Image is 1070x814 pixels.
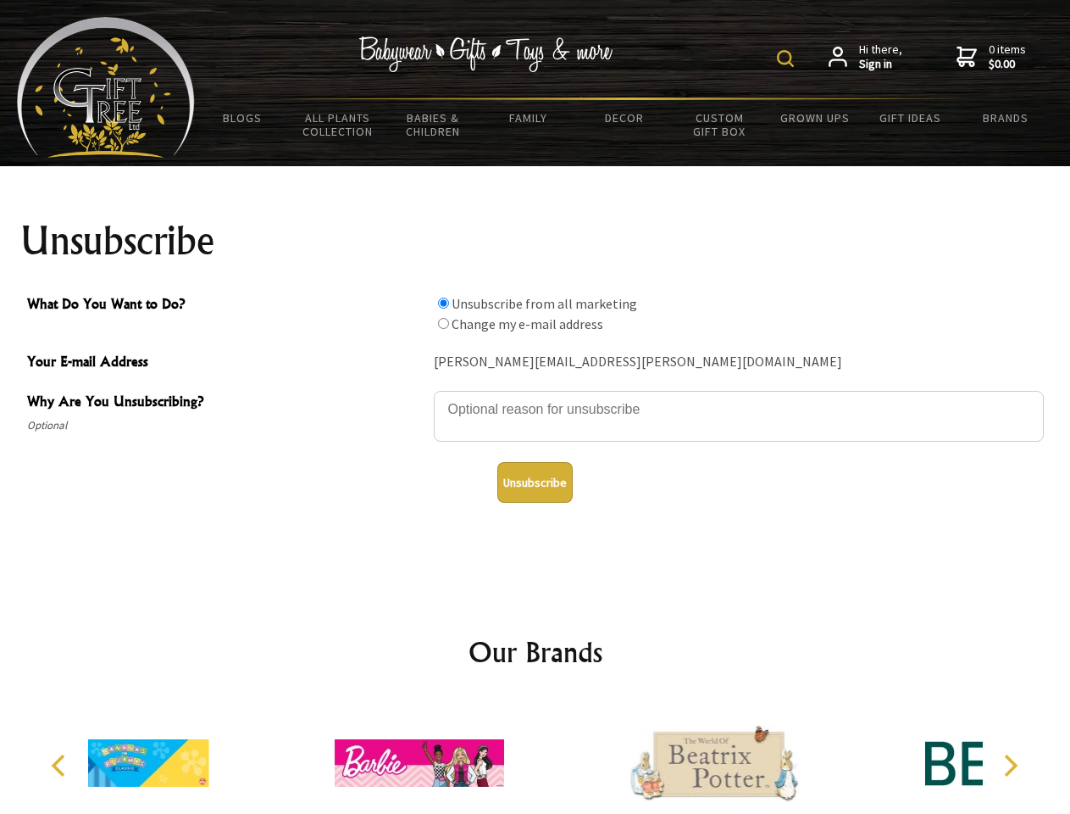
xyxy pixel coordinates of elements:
img: Babyware - Gifts - Toys and more... [17,17,195,158]
label: Change my e-mail address [452,315,603,332]
h2: Our Brands [34,632,1037,672]
img: product search [777,50,794,67]
span: Why Are You Unsubscribing? [27,391,425,415]
textarea: Why Are You Unsubscribing? [434,391,1044,442]
a: 0 items$0.00 [956,42,1026,72]
a: Family [481,100,577,136]
input: What Do You Want to Do? [438,318,449,329]
strong: $0.00 [989,57,1026,72]
a: BLOGS [195,100,291,136]
a: Grown Ups [767,100,862,136]
span: Optional [27,415,425,436]
span: Your E-mail Address [27,351,425,376]
a: Custom Gift Box [672,100,768,149]
a: All Plants Collection [291,100,386,149]
span: 0 items [989,42,1026,72]
a: Gift Ideas [862,100,958,136]
label: Unsubscribe from all marketing [452,295,637,312]
a: Hi there,Sign in [829,42,902,72]
a: Babies & Children [385,100,481,149]
a: Decor [576,100,672,136]
img: Babywear - Gifts - Toys & more [359,36,613,72]
button: Previous [42,747,80,784]
a: Brands [958,100,1054,136]
h1: Unsubscribe [20,220,1051,261]
input: What Do You Want to Do? [438,298,449,309]
span: What Do You Want to Do? [27,293,425,318]
span: Hi there, [859,42,902,72]
strong: Sign in [859,57,902,72]
button: Next [991,747,1028,784]
button: Unsubscribe [497,462,573,503]
div: [PERSON_NAME][EMAIL_ADDRESS][PERSON_NAME][DOMAIN_NAME] [434,349,1044,376]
